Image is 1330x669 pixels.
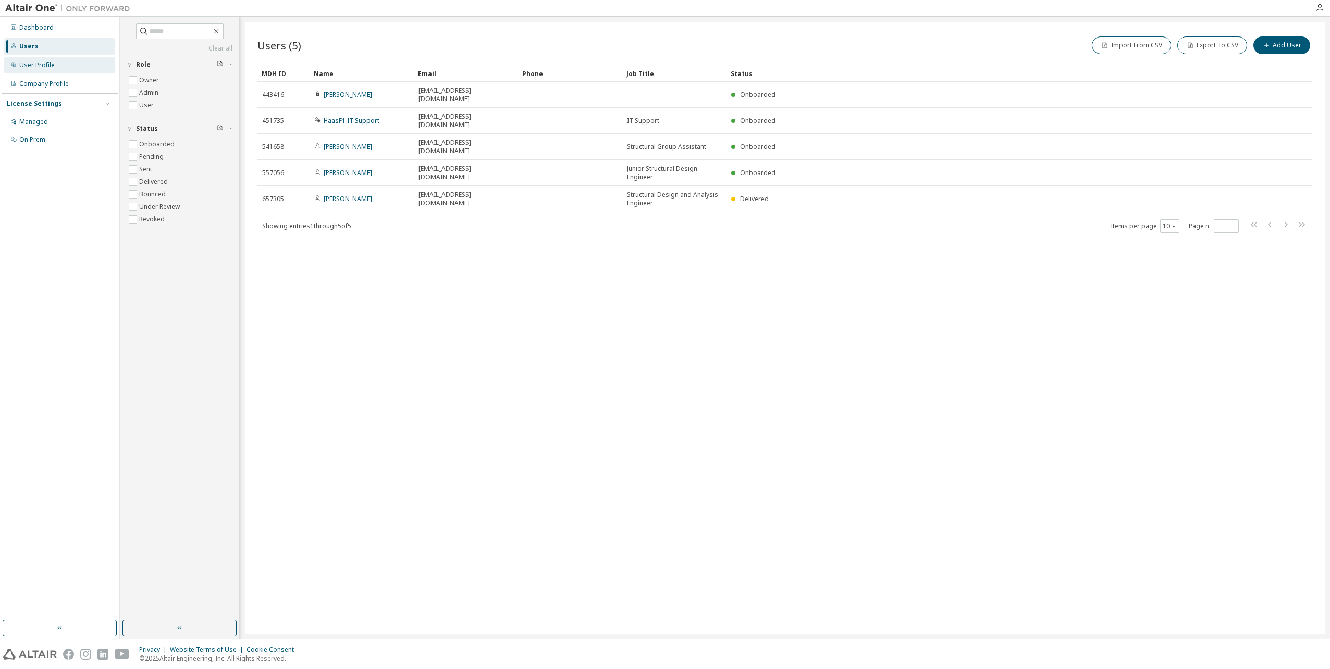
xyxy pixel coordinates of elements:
span: 451735 [262,117,284,125]
a: Clear all [127,44,232,53]
button: 10 [1163,222,1177,230]
span: Structural Group Assistant [627,143,706,151]
span: Delivered [740,194,769,203]
span: Onboarded [740,90,775,99]
a: [PERSON_NAME] [324,168,372,177]
span: 443416 [262,91,284,99]
span: Onboarded [740,168,775,177]
div: MDH ID [262,65,305,82]
span: Users (5) [257,38,301,53]
label: Under Review [139,201,182,213]
div: On Prem [19,135,45,144]
div: Cookie Consent [247,646,300,654]
div: Managed [19,118,48,126]
label: Admin [139,86,161,99]
span: [EMAIL_ADDRESS][DOMAIN_NAME] [418,165,513,181]
span: [EMAIL_ADDRESS][DOMAIN_NAME] [418,113,513,129]
span: Page n. [1189,219,1239,233]
span: Role [136,60,151,69]
div: Status [731,65,1258,82]
div: Job Title [626,65,722,82]
button: Status [127,117,232,140]
span: Onboarded [740,142,775,151]
div: Name [314,65,410,82]
p: © 2025 Altair Engineering, Inc. All Rights Reserved. [139,654,300,663]
button: Export To CSV [1177,36,1247,54]
label: Revoked [139,213,167,226]
div: Privacy [139,646,170,654]
span: Structural Design and Analysis Engineer [627,191,722,207]
button: Add User [1253,36,1310,54]
label: Bounced [139,188,168,201]
div: Website Terms of Use [170,646,247,654]
span: 657305 [262,195,284,203]
div: Users [19,42,39,51]
img: instagram.svg [80,649,91,660]
a: HaasF1 IT Support [324,116,379,125]
span: Clear filter [217,60,223,69]
a: [PERSON_NAME] [324,90,372,99]
div: Company Profile [19,80,69,88]
span: Items per page [1111,219,1179,233]
label: Sent [139,163,154,176]
div: License Settings [7,100,62,108]
div: Phone [522,65,618,82]
label: Pending [139,151,166,163]
a: [PERSON_NAME] [324,142,372,151]
span: 557056 [262,169,284,177]
span: IT Support [627,117,659,125]
label: Onboarded [139,138,177,151]
img: Altair One [5,3,136,14]
label: Delivered [139,176,170,188]
span: Showing entries 1 through 5 of 5 [262,221,351,230]
button: Role [127,53,232,76]
img: facebook.svg [63,649,74,660]
img: altair_logo.svg [3,649,57,660]
div: Email [418,65,514,82]
span: [EMAIL_ADDRESS][DOMAIN_NAME] [418,191,513,207]
button: Import From CSV [1092,36,1171,54]
span: Onboarded [740,116,775,125]
div: Dashboard [19,23,54,32]
label: User [139,99,156,111]
label: Owner [139,74,161,86]
span: Status [136,125,158,133]
img: linkedin.svg [97,649,108,660]
span: 541658 [262,143,284,151]
span: Clear filter [217,125,223,133]
a: [PERSON_NAME] [324,194,372,203]
span: [EMAIL_ADDRESS][DOMAIN_NAME] [418,86,513,103]
span: Junior Structural Design Engineer [627,165,722,181]
div: User Profile [19,61,55,69]
span: [EMAIL_ADDRESS][DOMAIN_NAME] [418,139,513,155]
img: youtube.svg [115,649,130,660]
